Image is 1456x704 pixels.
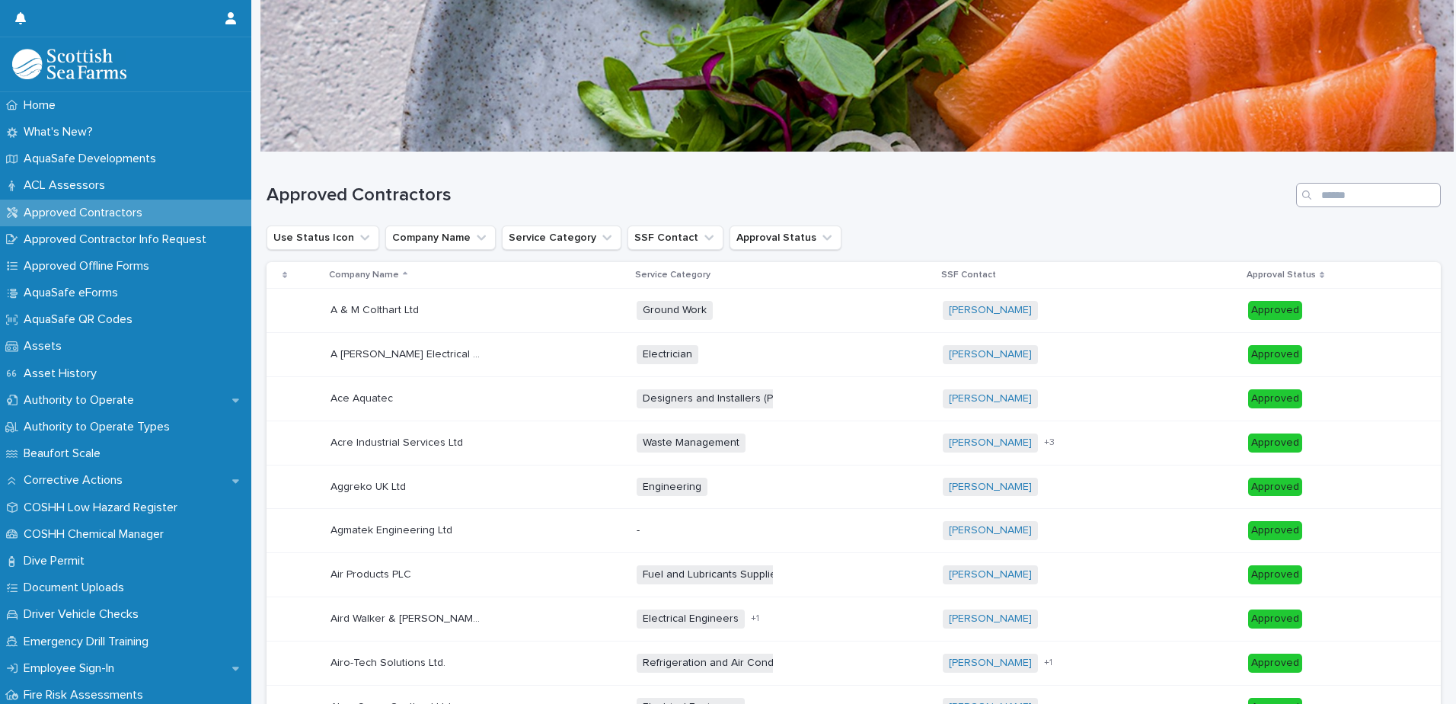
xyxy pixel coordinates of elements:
div: Approved [1248,389,1302,408]
p: A MacKinnon Electrical Contracting [330,345,486,361]
a: [PERSON_NAME] [949,392,1032,405]
p: Agmatek Engineering Ltd [330,521,455,537]
div: Approved [1248,478,1302,497]
span: Refrigeration and Air Conditioning Services [637,654,861,673]
a: [PERSON_NAME] [949,613,1032,626]
tr: A & M Colthart LtdA & M Colthart Ltd Ground Work[PERSON_NAME] Approved [267,289,1441,333]
img: bPIBxiqnSb2ggTQWdOVV [12,49,126,79]
div: Approved [1248,654,1302,673]
p: Assets [18,339,74,354]
a: [PERSON_NAME] [949,304,1032,317]
div: Approved [1248,434,1302,453]
p: Fire Risk Assessments [18,688,155,702]
p: What's New? [18,125,105,139]
tr: A [PERSON_NAME] Electrical ContractingA [PERSON_NAME] Electrical Contracting Electrician[PERSON_N... [267,333,1441,377]
tr: Acre Industrial Services LtdAcre Industrial Services Ltd Waste Management[PERSON_NAME] +3Approved [267,421,1441,465]
a: [PERSON_NAME] [949,348,1032,361]
button: Service Category [502,226,621,250]
div: Approved [1248,565,1302,584]
span: Engineering [637,478,707,497]
a: [PERSON_NAME] [949,657,1032,670]
a: [PERSON_NAME] [949,524,1032,537]
span: Electrical Engineers [637,610,745,629]
span: Waste Management [637,434,746,453]
tr: Agmatek Engineering LtdAgmatek Engineering Ltd -[PERSON_NAME] Approved [267,509,1441,553]
tr: Ace AquatecAce Aquatec Designers and Installers (Processing[PERSON_NAME] Approved [267,376,1441,421]
p: Acre Industrial Services Ltd [330,434,466,450]
tr: Airo-Tech Solutions Ltd.Airo-Tech Solutions Ltd. Refrigeration and Air Conditioning Services[PERS... [267,641,1441,685]
span: + 3 [1044,438,1055,447]
p: COSHH Chemical Manager [18,527,176,542]
p: Dive Permit [18,554,97,568]
p: Air Products PLC [330,565,414,581]
a: [PERSON_NAME] [949,437,1032,450]
p: AquaSafe Developments [18,152,168,166]
p: Employee Sign-In [18,661,126,676]
input: Search [1296,183,1441,207]
span: Ground Work [637,301,713,320]
p: Approval Status [1247,267,1316,283]
span: + 1 [1044,658,1052,667]
p: A & M Colthart Ltd [330,301,422,317]
button: Company Name [385,226,496,250]
p: AquaSafe QR Codes [18,312,145,327]
tr: Air Products PLCAir Products PLC Fuel and Lubricants Supplier[PERSON_NAME] Approved [267,553,1441,597]
p: SSF Contact [941,267,996,283]
span: Fuel and Lubricants Supplier [637,565,787,584]
p: Aird Walker & [PERSON_NAME] Ltd [330,610,486,626]
div: Approved [1248,610,1302,629]
p: Driver Vehicle Checks [18,607,151,622]
p: COSHH Low Hazard Register [18,501,190,515]
span: + 1 [751,614,759,623]
tr: Aird Walker & [PERSON_NAME] LtdAird Walker & [PERSON_NAME] Ltd Electrical Engineers+1[PERSON_NAME... [267,597,1441,641]
tr: Aggreko UK LtdAggreko UK Ltd Engineering[PERSON_NAME] Approved [267,465,1441,509]
p: Ace Aquatec [330,389,396,405]
button: Approval Status [730,226,841,250]
p: Service Category [635,267,710,283]
p: Company Name [329,267,399,283]
p: ACL Assessors [18,178,117,193]
p: Beaufort Scale [18,446,113,461]
p: Airo-Tech Solutions Ltd. [330,654,449,670]
p: Emergency Drill Training [18,635,161,649]
p: - [637,524,789,537]
p: AquaSafe eForms [18,286,130,300]
p: Approved Contractors [18,206,155,220]
p: Approved Offline Forms [18,259,161,274]
span: Designers and Installers (Processing [637,389,827,408]
div: Approved [1248,345,1302,364]
a: [PERSON_NAME] [949,481,1032,494]
p: Authority to Operate Types [18,420,182,434]
a: [PERSON_NAME] [949,568,1032,581]
p: Approved Contractor Info Request [18,232,219,247]
button: Use Status Icon [267,226,379,250]
p: Home [18,98,68,113]
h1: Approved Contractors [267,184,1290,206]
span: Electrician [637,345,698,364]
p: Aggreko UK Ltd [330,478,409,494]
p: Document Uploads [18,581,136,595]
div: Approved [1248,521,1302,540]
p: Corrective Actions [18,473,135,488]
p: Authority to Operate [18,393,146,408]
div: Approved [1248,301,1302,320]
button: SSF Contact [627,226,723,250]
p: Asset History [18,366,109,381]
